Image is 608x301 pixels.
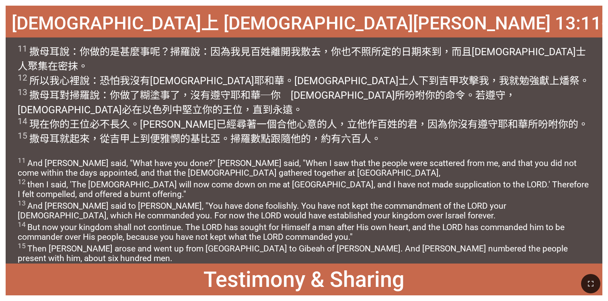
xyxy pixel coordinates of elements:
wh5927: 便雅憫 [150,133,381,145]
wh5528: ，沒有遵守 [18,89,588,145]
wh1537: 攻擊我，我就勉強 [18,75,590,145]
wh6213: 呢？掃羅 [18,46,590,145]
sup: 15 [18,131,27,141]
wh1537: 上到 [130,133,381,145]
wh5971: 離開我散去 [18,46,590,145]
wh3068: 已經尋著 [18,118,588,145]
wh559: ：你做的是甚麼事 [18,46,590,145]
wh4687: 。若遵守，[DEMOGRAPHIC_DATA] [18,89,588,145]
wh5930: 。 撒母耳 [18,75,590,145]
wh430: 所吩咐 [18,89,588,145]
wh5057: ，因為你沒有遵守 [18,118,588,145]
sup: 14 [18,220,26,228]
sup: 12 [18,73,27,83]
wh559: ：因為我見 [18,46,590,145]
wh3068: 必在以色列 [18,104,588,145]
wh6965: 。[PERSON_NAME] [18,118,588,145]
span: And [PERSON_NAME] said, "What have you done?" [PERSON_NAME] said, "When I saw that the people wer... [18,156,590,263]
wh4467: ，直到 [18,104,588,145]
wh5769: 。 現在你的王位 [18,104,588,145]
sup: 14 [18,116,27,126]
wh376: 。 [371,133,381,145]
wh1245: 一個合他心意 [18,118,588,145]
wh559: ：恐怕我沒有[DEMOGRAPHIC_DATA] [18,75,590,145]
wh3559: 你的王位 [18,104,588,145]
wh3068: 。[DEMOGRAPHIC_DATA]士人 [18,75,590,145]
span: 撒母耳 [18,44,590,145]
wh5971: 的君 [18,118,588,145]
wh8337: 百 [351,133,381,145]
wh3068: ─你 [DEMOGRAPHIC_DATA] [18,89,588,145]
wh3068: 所吩咐 [18,118,588,145]
sup: 11 [18,44,27,54]
wh1390: 。掃羅 [220,133,381,145]
wh5704: 永遠 [18,104,588,145]
wh3967: 人 [361,133,381,145]
wh7586: 數點 [251,133,381,145]
wh8050: 對掃羅 [18,89,588,145]
sup: 13 [18,199,26,207]
wh4150: 日期 [18,46,590,145]
sup: 13 [18,87,27,97]
wh6680: 你的。 撒母耳 [18,118,588,145]
wh4467: 必不長久 [18,118,588,145]
wh376: ，立 [18,118,588,145]
wh3824: 的人 [18,118,588,145]
wh7586: 說 [18,89,588,145]
wh6965: ，從吉甲 [90,133,381,145]
wh662: 獻上 [18,75,590,145]
wh3381: 吉甲 [18,75,590,145]
wh7200: 百姓 [18,46,590,145]
sup: 15 [18,242,26,250]
wh5310: ，你也不照所定的 [18,46,590,145]
wh3117: 來到 [18,46,590,145]
wh6680: 你的命令 [18,89,588,145]
wh3478: 中堅立 [18,104,588,145]
wh8104: 耶和華 [18,89,588,145]
wh1144: 的基比亞 [180,133,381,145]
sup: 11 [18,156,26,164]
wh6485: 跟隨他的，約有六 [271,133,381,145]
wh7586: 說 [18,46,590,145]
wh5927: 燔祭 [18,75,590,145]
wh8104: 耶和華 [18,118,588,145]
sup: 12 [18,178,26,186]
wh6680: 他作百姓 [18,118,588,145]
wh6430: 下到 [18,75,590,145]
wh8050: 就起來 [60,133,381,145]
wh6440: 耶和華 [18,75,590,145]
wh559: ：你做了糊塗事了 [18,89,588,145]
wh935: ，而且[DEMOGRAPHIC_DATA]士人 [18,46,590,145]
